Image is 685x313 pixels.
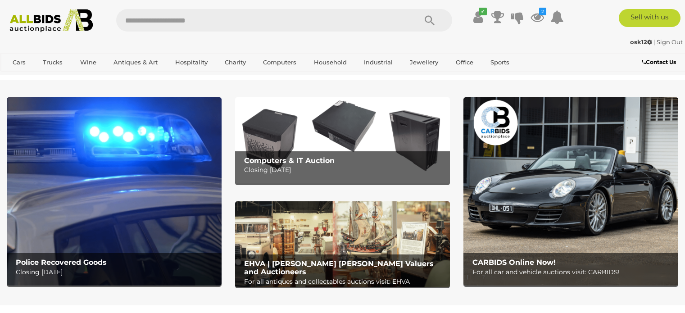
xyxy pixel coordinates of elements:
i: 2 [539,8,546,15]
a: Sports [485,55,515,70]
b: CARBIDS Online Now! [472,258,556,267]
a: 2 [531,9,544,25]
button: Search [407,9,452,32]
a: Trucks [37,55,68,70]
img: Allbids.com.au [5,9,98,32]
a: ✔ [471,9,485,25]
a: Sell with us [619,9,680,27]
a: Sign Out [657,38,683,45]
a: Charity [219,55,252,70]
img: Police Recovered Goods [7,97,222,286]
b: Police Recovered Goods [16,258,107,267]
strong: osk12 [630,38,652,45]
b: EHVA | [PERSON_NAME] [PERSON_NAME] Valuers and Auctioneers [244,259,434,276]
a: Police Recovered Goods Police Recovered Goods Closing [DATE] [7,97,222,286]
a: Office [450,55,479,70]
b: Computers & IT Auction [244,156,335,165]
a: Contact Us [642,57,678,67]
img: CARBIDS Online Now! [463,97,678,286]
a: Cars [7,55,32,70]
a: CARBIDS Online Now! CARBIDS Online Now! For all car and vehicle auctions visit: CARBIDS! [463,97,678,286]
img: Computers & IT Auction [235,97,450,183]
p: For all antiques and collectables auctions visit: EHVA [244,276,445,287]
a: EHVA | Evans Hastings Valuers and Auctioneers EHVA | [PERSON_NAME] [PERSON_NAME] Valuers and Auct... [235,201,450,287]
a: Household [308,55,353,70]
b: Contact Us [642,59,676,65]
img: EHVA | Evans Hastings Valuers and Auctioneers [235,201,450,287]
p: Closing [DATE] [16,267,217,278]
span: | [653,38,655,45]
p: For all car and vehicle auctions visit: CARBIDS! [472,267,674,278]
a: Jewellery [404,55,444,70]
a: Wine [74,55,102,70]
a: [GEOGRAPHIC_DATA] [7,70,84,85]
a: Computers [257,55,302,70]
a: Hospitality [169,55,213,70]
a: Industrial [358,55,399,70]
a: Computers & IT Auction Computers & IT Auction Closing [DATE] [235,97,450,183]
a: osk12 [630,38,653,45]
a: Antiques & Art [108,55,163,70]
p: Closing [DATE] [244,164,445,176]
i: ✔ [479,8,487,15]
